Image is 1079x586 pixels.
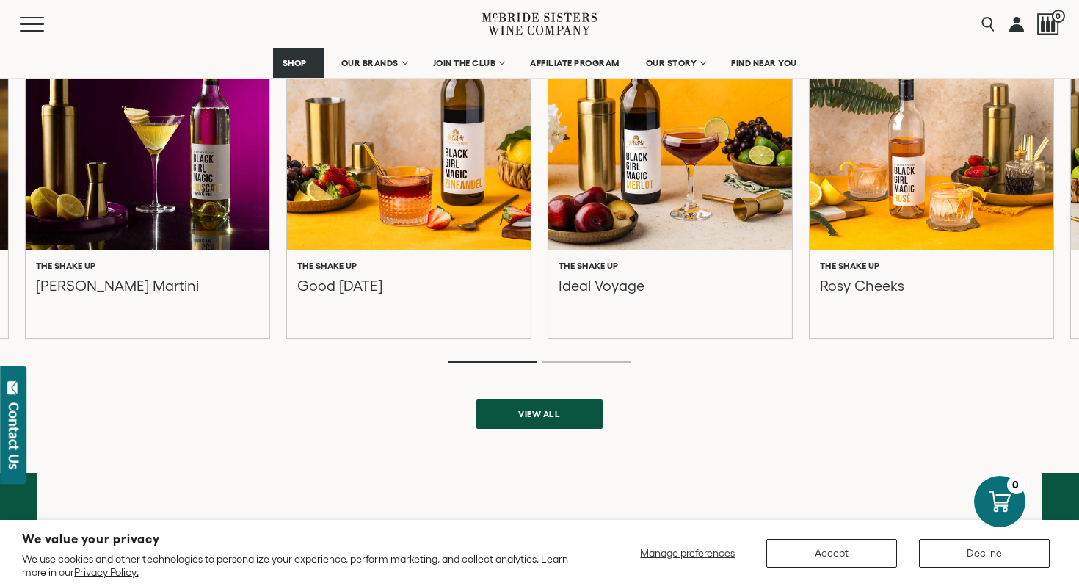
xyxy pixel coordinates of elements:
button: Mobile Menu Trigger [20,17,73,32]
button: Manage preferences [631,539,744,568]
a: Magic Apple Martini The Shake Up [PERSON_NAME] Martini [26,23,269,338]
span: OUR BRANDS [341,58,399,68]
span: Manage preferences [640,547,735,559]
p: We use cookies and other technologies to personalize your experience, perform marketing, and coll... [22,552,580,579]
button: Accept [766,539,897,568]
p: Good [DATE] [297,277,382,312]
a: Ideal Voyage The Shake Up Ideal Voyage [548,23,792,338]
a: OUR BRANDS [332,48,416,78]
p: Rosy Cheeks [820,277,904,312]
span: JOIN THE CLUB [433,58,496,68]
h6: The Shake Up [820,261,880,271]
div: Contact Us [7,402,21,469]
a: AFFILIATE PROGRAM [520,48,629,78]
div: 0 [1007,476,1025,494]
span: AFFILIATE PROGRAM [530,58,620,68]
a: JOIN THE CLUB [424,48,514,78]
p: [PERSON_NAME] Martini [36,277,199,312]
span: OUR STORY [646,58,697,68]
h6: The Shake Up [559,261,619,271]
h6: The Shake Up [297,261,357,271]
a: SHOP [273,48,324,78]
a: OUR STORY [636,48,715,78]
button: Decline [919,539,1050,568]
a: View all [476,399,603,429]
a: Good Karma The Shake Up Good [DATE] [287,23,531,338]
h2: We value your privacy [22,533,580,546]
span: View all [493,399,586,428]
a: FIND NEAR YOU [722,48,807,78]
h6: The Shake Up [36,261,96,271]
li: Page dot 2 [542,361,631,363]
span: FIND NEAR YOU [731,58,797,68]
a: Rosy Cheeks The Shake Up Rosy Cheeks [810,23,1053,338]
span: SHOP [283,58,308,68]
a: Privacy Policy. [74,566,138,578]
span: 0 [1052,10,1065,23]
p: Ideal Voyage [559,277,644,312]
li: Page dot 1 [448,361,537,363]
